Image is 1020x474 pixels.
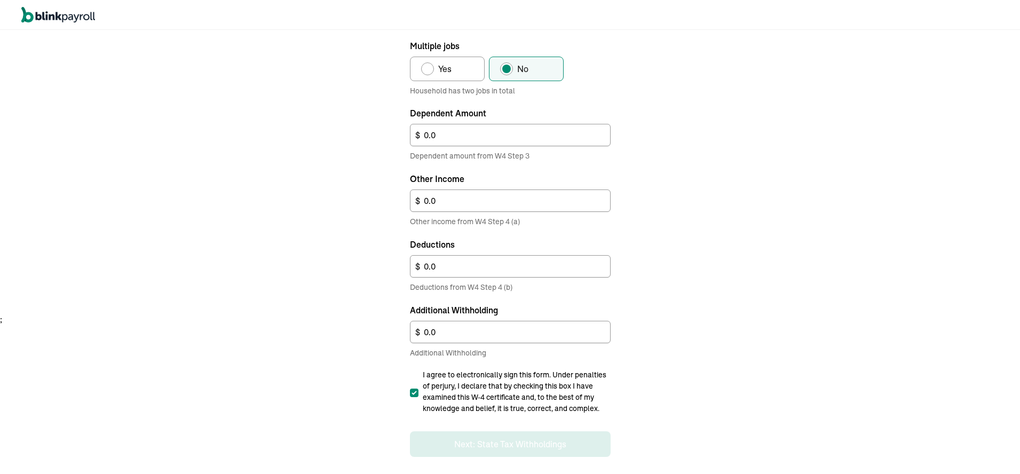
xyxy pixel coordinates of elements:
p: Multiple jobs [410,39,611,52]
input: 0.00 [410,189,611,212]
input: 0.00 [410,124,611,146]
span: Dependent amount from W4 Step 3 [410,151,611,162]
span: Additional Withholding [410,347,611,359]
button: Next: State Tax Withholdings [410,431,611,457]
label: Additional Withholding [410,304,611,317]
input: I agree to electronically sign this form. Under penalties of perjury, I declare that by checking ... [410,389,418,397]
input: 0.00 [410,321,611,343]
label: Dependent Amount [410,107,611,120]
span: Deductions from W4 Step 4 (b) [410,282,611,293]
span: Other income from W4 Step 4 (a) [410,216,611,227]
iframe: Chat Widget [837,359,1020,474]
span: Yes [438,62,452,75]
span: $ [415,260,420,273]
label: Other Income [410,172,611,185]
span: $ [415,326,420,338]
div: Multiple jobs [410,39,611,96]
span: No [517,62,528,75]
label: Deductions [410,238,611,251]
span: $ [415,194,420,207]
span: $ [415,129,420,141]
span: I agree to electronically sign this form. Under penalties of perjury, I declare that by checking ... [423,369,611,414]
p: Household has two jobs in total [410,85,611,96]
input: 0.00 [410,255,611,278]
